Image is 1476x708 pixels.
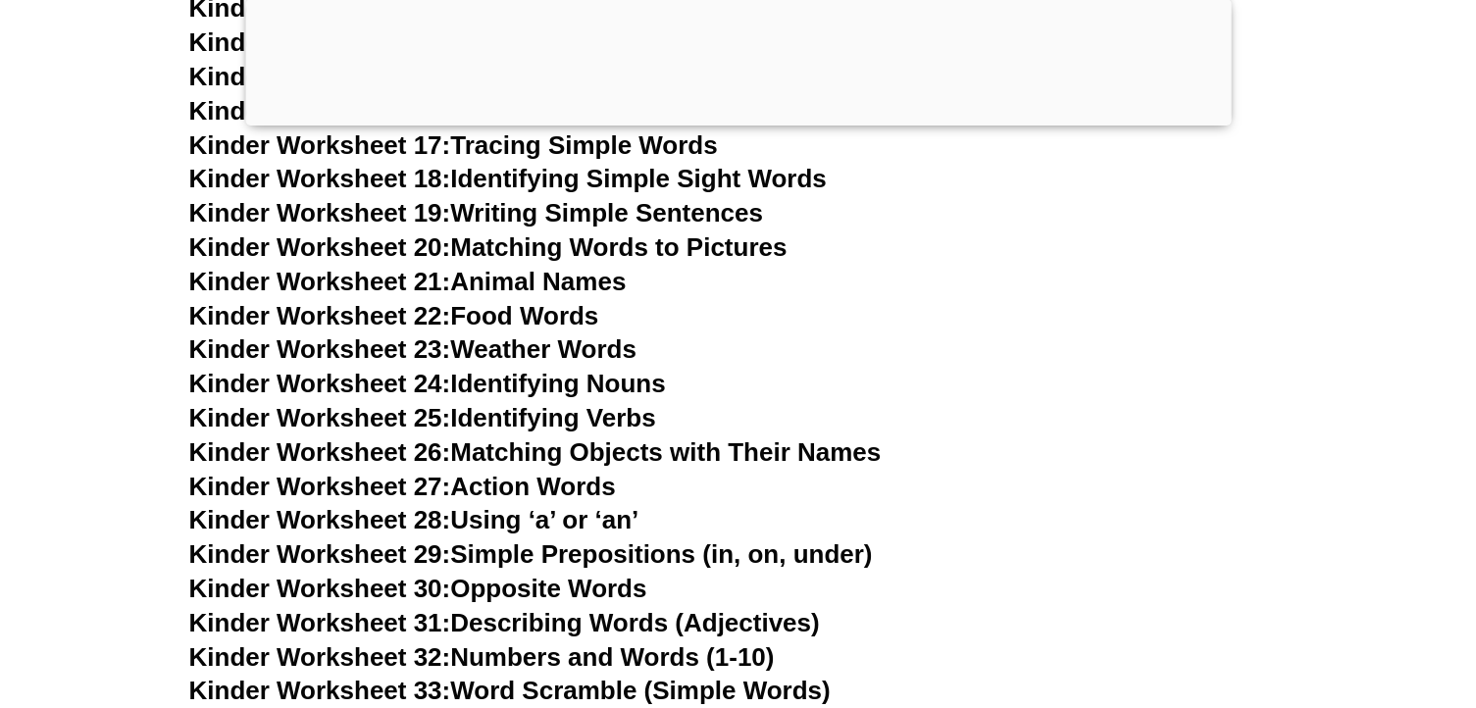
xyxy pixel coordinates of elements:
[189,676,451,705] span: Kinder Worksheet 33:
[189,96,788,126] a: Kinder Worksheet 16:Matching Pictures to Words
[189,198,451,228] span: Kinder Worksheet 19:
[189,369,666,398] a: Kinder Worksheet 24:Identifying Nouns
[189,437,451,467] span: Kinder Worksheet 26:
[189,334,636,364] a: Kinder Worksheet 23:Weather Words
[189,539,451,569] span: Kinder Worksheet 29:
[189,232,788,262] a: Kinder Worksheet 20:Matching Words to Pictures
[189,472,616,501] a: Kinder Worksheet 27:Action Words
[189,130,451,160] span: Kinder Worksheet 17:
[189,472,451,501] span: Kinder Worksheet 27:
[189,267,627,296] a: Kinder Worksheet 21:Animal Names
[189,369,451,398] span: Kinder Worksheet 24:
[189,62,939,91] a: Kinder Worksheet 15:Simple Word Families (e.g., cat, bat, hat)
[189,164,827,193] a: Kinder Worksheet 18:Identifying Simple Sight Words
[189,505,639,534] a: Kinder Worksheet 28:Using ‘a’ or ‘an’
[189,27,661,57] a: Kinder Worksheet 14:Days of the Week
[189,267,451,296] span: Kinder Worksheet 21:
[189,62,451,91] span: Kinder Worksheet 15:
[189,96,451,126] span: Kinder Worksheet 16:
[189,301,451,330] span: Kinder Worksheet 22:
[189,301,599,330] a: Kinder Worksheet 22:Food Words
[189,574,451,603] span: Kinder Worksheet 30:
[189,676,831,705] a: Kinder Worksheet 33:Word Scramble (Simple Words)
[189,437,882,467] a: Kinder Worksheet 26:Matching Objects with Their Names
[1149,487,1476,708] iframe: Chat Widget
[189,505,451,534] span: Kinder Worksheet 28:
[189,164,451,193] span: Kinder Worksheet 18:
[189,608,820,637] a: Kinder Worksheet 31:Describing Words (Adjectives)
[189,232,451,262] span: Kinder Worksheet 20:
[189,334,451,364] span: Kinder Worksheet 23:
[189,642,775,672] a: Kinder Worksheet 32:Numbers and Words (1-10)
[189,539,873,569] a: Kinder Worksheet 29:Simple Prepositions (in, on, under)
[189,130,718,160] a: Kinder Worksheet 17:Tracing Simple Words
[189,403,656,432] a: Kinder Worksheet 25:Identifying Verbs
[189,608,451,637] span: Kinder Worksheet 31:
[189,27,451,57] span: Kinder Worksheet 14:
[189,642,451,672] span: Kinder Worksheet 32:
[189,574,647,603] a: Kinder Worksheet 30:Opposite Words
[189,198,763,228] a: Kinder Worksheet 19:Writing Simple Sentences
[189,403,451,432] span: Kinder Worksheet 25:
